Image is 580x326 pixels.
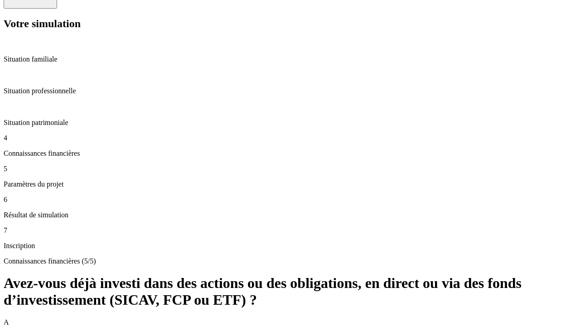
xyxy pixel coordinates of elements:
p: Paramètres du projet [4,180,576,188]
p: Situation patrimoniale [4,119,576,127]
p: Connaissances financières [4,149,576,158]
p: Résultat de simulation [4,211,576,219]
p: Situation professionnelle [4,87,576,95]
p: 4 [4,134,576,142]
p: Situation familiale [4,55,576,63]
p: 5 [4,165,576,173]
p: Inscription [4,242,576,250]
p: 6 [4,196,576,204]
h2: Votre simulation [4,18,576,30]
p: 7 [4,226,576,235]
p: Connaissances financières (5/5) [4,257,576,265]
h1: Avez-vous déjà investi dans des actions ou des obligations, en direct ou via des fonds d’investis... [4,275,576,308]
